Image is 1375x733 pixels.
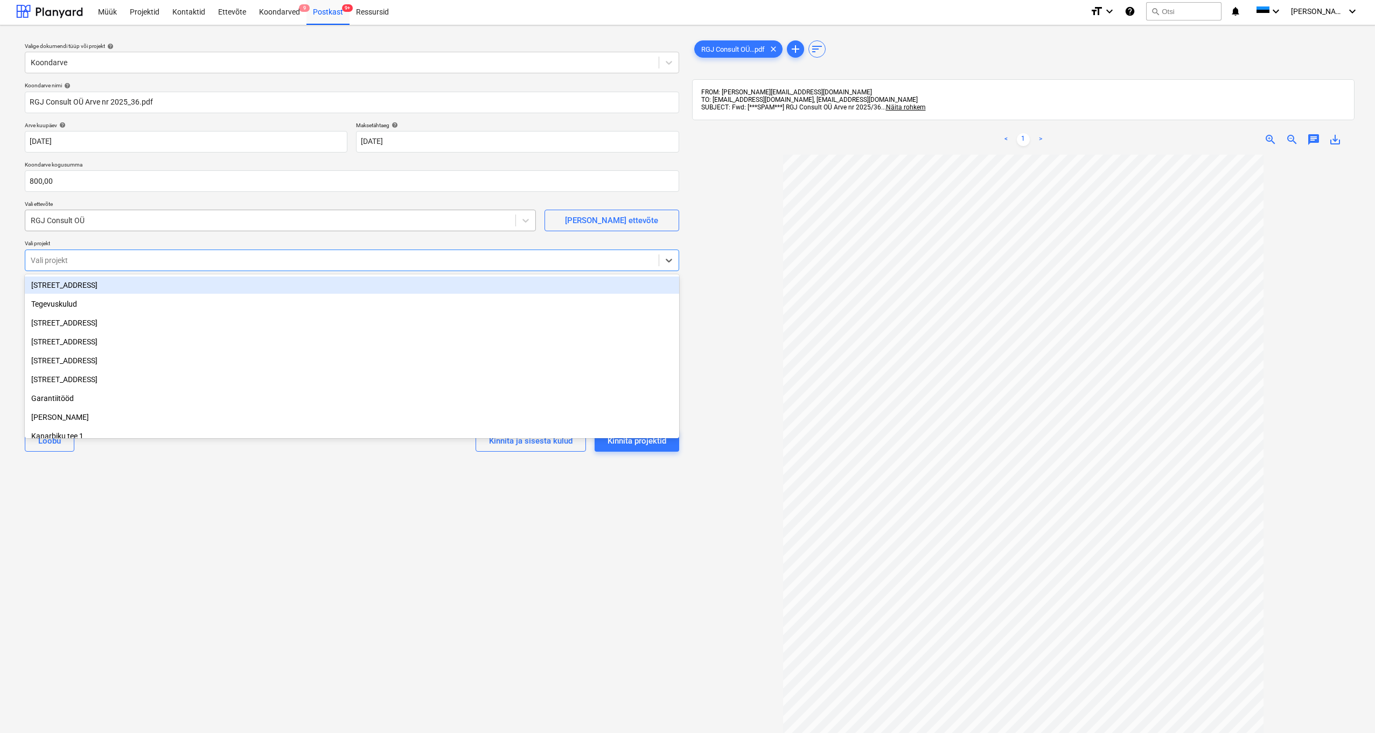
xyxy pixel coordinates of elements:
[342,4,353,12] span: 9+
[1000,133,1013,146] a: Previous page
[25,430,74,452] button: Loobu
[25,92,679,113] input: Koondarve nimi
[25,276,679,294] div: Sinilille tee 15
[25,240,679,249] p: Vali projekt
[25,161,679,170] p: Koondarve kogusumma
[1307,133,1320,146] span: chat
[299,4,310,12] span: 9
[25,352,679,369] div: [STREET_ADDRESS]
[701,96,918,103] span: TO: [EMAIL_ADDRESS][DOMAIN_NAME], [EMAIL_ADDRESS][DOMAIN_NAME]
[1264,133,1277,146] span: zoom_in
[25,352,679,369] div: Aru tee 9
[811,43,823,56] span: sort
[767,43,780,56] span: clear
[25,200,536,210] p: Vali ettevõte
[25,170,679,192] input: Koondarve kogusumma
[881,103,926,111] span: ...
[695,45,771,53] span: RGJ Consult OÜ...pdf
[38,434,61,448] div: Loobu
[356,131,679,153] input: Tähtaega pole määratud
[565,213,658,227] div: [PERSON_NAME] ettevõte
[1017,133,1030,146] a: Page 1 is your current page
[25,390,679,407] div: Garantiitööd
[57,122,66,128] span: help
[25,295,679,313] div: Tegevuskulud
[389,122,398,128] span: help
[25,409,679,426] div: Künka
[25,82,679,89] div: Koondarve nimi
[25,276,679,294] div: [STREET_ADDRESS]
[545,210,679,231] button: [PERSON_NAME] ettevõte
[25,427,679,445] div: Kanarbiku tee 1
[25,333,679,350] div: [STREET_ADDRESS]
[701,103,881,111] span: SUBJECT: Fwd: [***SPAM***] RGJ Consult OÜ Arve nr 2025/36
[1286,133,1299,146] span: zoom_out
[701,88,872,96] span: FROM: [PERSON_NAME][EMAIL_ADDRESS][DOMAIN_NAME]
[25,131,347,153] input: Arve kuupäeva pole määratud.
[489,434,573,448] div: Kinnita ja sisesta kulud
[1329,133,1342,146] span: save_alt
[105,43,114,50] span: help
[595,430,679,452] button: Kinnita projektid
[25,371,679,388] div: Sinilille tee 13
[356,122,679,129] div: Maksetähtaeg
[25,314,679,331] div: Sinilille tee 12
[25,43,679,50] div: Valige dokumendi tüüp või projekt
[886,103,926,111] span: Näita rohkem
[476,430,586,452] button: Kinnita ja sisesta kulud
[25,371,679,388] div: [STREET_ADDRESS]
[25,333,679,350] div: Ojakalda tee 9 A
[608,434,666,448] div: Kinnita projektid
[25,314,679,331] div: [STREET_ADDRESS]
[1034,133,1047,146] a: Next page
[25,122,347,129] div: Arve kuupäev
[62,82,71,89] span: help
[789,43,802,56] span: add
[694,40,783,58] div: RGJ Consult OÜ...pdf
[25,409,679,426] div: [PERSON_NAME]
